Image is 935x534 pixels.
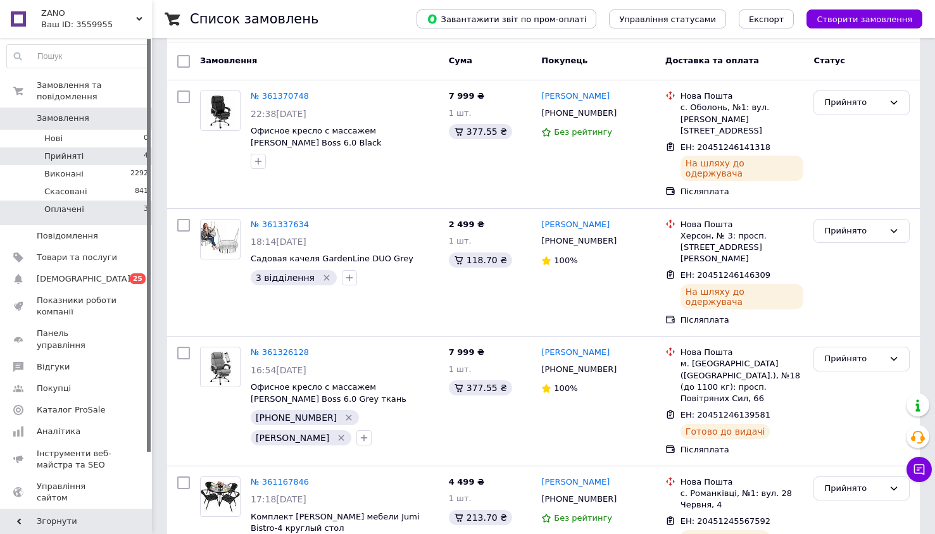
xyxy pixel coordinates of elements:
span: Показники роботи компанії [37,295,117,318]
span: Експорт [749,15,784,24]
span: 0 [144,133,148,144]
div: 377.55 ₴ [449,380,512,395]
h1: Список замовлень [190,11,318,27]
button: Експорт [739,9,794,28]
span: 25 [130,273,146,284]
a: [PERSON_NAME] [541,347,610,359]
div: 377.55 ₴ [449,124,512,139]
div: На шляху до одержувача [681,284,804,309]
svg: Видалити мітку [344,413,354,423]
img: Фото товару [203,91,237,130]
span: Виконані [44,168,84,180]
img: Фото товару [201,481,240,512]
span: 3 [144,204,148,215]
span: Cума [449,56,472,65]
a: [PERSON_NAME] [541,476,610,488]
div: Нова Пошта [681,347,804,358]
span: 3 відділення [256,273,315,283]
span: ZANO [41,8,136,19]
span: 2292 [130,168,148,180]
div: Нова Пошта [681,219,804,230]
span: Покупець [541,56,587,65]
span: 7 999 ₴ [449,347,484,357]
span: Нові [44,133,63,144]
div: [PHONE_NUMBER] [539,233,619,249]
a: Фото товару [200,347,241,387]
div: Херсон, № 3: просп. [STREET_ADDRESS][PERSON_NAME] [681,230,804,265]
span: Замовлення [200,56,257,65]
span: 17:18[DATE] [251,494,306,504]
a: № 361370748 [251,91,309,101]
a: [PERSON_NAME] [541,90,610,102]
span: 4 [144,151,148,162]
span: [DEMOGRAPHIC_DATA] [37,273,130,285]
a: Садовая качеля GardenLine DUO Grey [251,254,413,263]
div: Прийнято [824,96,884,109]
span: Створити замовлення [817,15,912,24]
span: ЕН: 20451246139581 [681,410,770,419]
span: 4 499 ₴ [449,477,484,487]
span: 841 [135,186,148,197]
div: Ваш ID: 3559955 [41,19,152,30]
div: с. Романківці, №1: вул. 28 Червня, 4 [681,488,804,511]
span: Без рейтингу [554,513,612,523]
a: Комплект [PERSON_NAME] мебели Jumi Bistro-4 круглый стол [251,512,420,533]
div: Прийнято [824,225,884,238]
span: Завантажити звіт по пром-оплаті [427,13,586,25]
div: Нова Пошта [681,476,804,488]
span: 1 шт. [449,108,472,118]
div: 118.70 ₴ [449,252,512,268]
a: Фото товару [200,476,241,517]
button: Створити замовлення [806,9,922,28]
span: Повідомлення [37,230,98,242]
button: Чат з покупцем [907,457,932,482]
span: 7 999 ₴ [449,91,484,101]
img: Фото товару [201,221,240,256]
a: [PERSON_NAME] [541,219,610,231]
button: Завантажити звіт по пром-оплаті [417,9,596,28]
span: Товари та послуги [37,252,117,263]
input: Пошук [7,45,149,68]
div: 213.70 ₴ [449,510,512,525]
div: Післяплата [681,444,804,456]
span: Управління сайтом [37,481,117,504]
a: Створити замовлення [794,14,922,23]
a: Фото товару [200,90,241,131]
div: Прийнято [824,352,884,366]
span: 100% [554,383,577,393]
div: Готово до видачі [681,424,770,439]
span: ЕН: 20451246141318 [681,142,770,152]
div: Післяплата [681,186,804,197]
span: Замовлення та повідомлення [37,80,152,102]
div: [PHONE_NUMBER] [539,491,619,507]
span: Без рейтингу [554,127,612,137]
div: Післяплата [681,314,804,326]
a: № 361326128 [251,347,309,357]
span: Каталог ProSale [37,404,105,416]
span: ЕН: 20451246146309 [681,270,770,280]
span: 1 шт. [449,494,472,503]
span: Панель управління [37,328,117,351]
div: На шляху до одержувача [681,156,804,181]
div: Прийнято [824,482,884,495]
span: Інструменти веб-майстра та SEO [37,448,117,471]
span: 16:54[DATE] [251,365,306,375]
span: Замовлення [37,113,89,124]
span: Оплачені [44,204,84,215]
span: Скасовані [44,186,87,197]
a: Офисное кресло с массажем [PERSON_NAME] Boss 6.0 Grey ткань [251,382,406,404]
a: Офисное кресло с массажем [PERSON_NAME] Boss 6.0 Black [251,126,382,147]
span: 22:38[DATE] [251,109,306,119]
span: 1 шт. [449,236,472,245]
button: Управління статусами [609,9,726,28]
div: [PHONE_NUMBER] [539,361,619,378]
img: Фото товару [206,347,234,387]
svg: Видалити мітку [336,433,346,443]
span: Відгуки [37,361,70,373]
span: 100% [554,256,577,265]
span: 2 499 ₴ [449,220,484,229]
div: м. [GEOGRAPHIC_DATA] ([GEOGRAPHIC_DATA].), №18 (до 1100 кг): просп. Повітряних Сил, 66 [681,358,804,404]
